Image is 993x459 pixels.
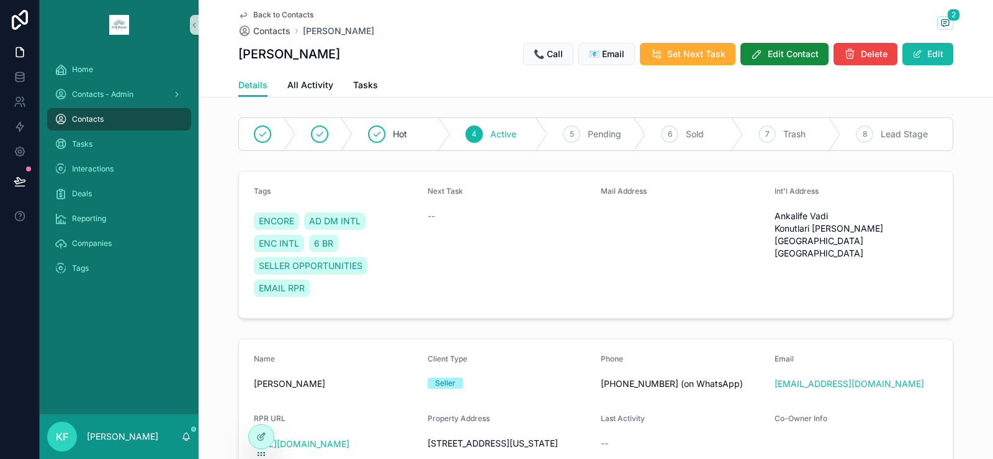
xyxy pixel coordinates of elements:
[254,279,310,297] a: EMAIL RPR
[428,414,490,423] span: Property Address
[238,74,267,98] a: Details
[775,354,794,363] span: Email
[947,9,960,21] span: 2
[393,128,407,140] span: Hot
[254,378,418,390] span: [PERSON_NAME]
[833,43,897,65] button: Delete
[47,207,191,230] a: Reporting
[47,133,191,155] a: Tasks
[238,25,290,37] a: Contacts
[40,50,199,296] div: scrollable content
[472,129,477,139] span: 4
[428,210,435,222] span: --
[863,129,867,139] span: 8
[775,414,827,423] span: Co-Owner Info
[254,186,271,196] span: Tags
[47,257,191,279] a: Tags
[72,263,89,273] span: Tags
[765,129,770,139] span: 7
[534,48,563,60] span: 📞 Call
[570,129,574,139] span: 5
[254,354,275,363] span: Name
[740,43,829,65] button: Edit Contact
[578,43,635,65] button: 📧 Email
[353,74,378,99] a: Tasks
[72,214,106,224] span: Reporting
[72,189,92,199] span: Deals
[287,74,333,99] a: All Activity
[254,439,349,449] a: [URL][DOMAIN_NAME]
[259,260,362,272] span: SELLER OPPORTUNITIES
[775,186,819,196] span: Int'l Address
[254,257,367,275] a: SELLER OPPORTUNITIES
[861,48,887,60] span: Delete
[47,158,191,180] a: Interactions
[72,164,114,174] span: Interactions
[72,89,133,99] span: Contacts - Admin
[259,237,299,250] span: ENC INTL
[47,108,191,130] a: Contacts
[304,212,366,230] a: AD DM INTL
[428,437,591,450] span: [STREET_ADDRESS][US_STATE]
[254,212,299,230] a: ENCORE
[490,128,516,140] span: Active
[287,79,333,91] span: All Activity
[428,354,467,363] span: Client Type
[589,48,624,60] span: 📧 Email
[238,45,340,63] h1: [PERSON_NAME]
[238,79,267,91] span: Details
[686,128,704,140] span: Sold
[254,414,285,423] span: RPR URL
[523,43,573,65] button: 📞 Call
[47,232,191,255] a: Companies
[47,183,191,205] a: Deals
[601,378,765,390] span: [PHONE_NUMBER] (on WhatsApp)
[259,282,305,294] span: EMAIL RPR
[768,48,819,60] span: Edit Contact
[601,354,623,363] span: Phone
[253,10,313,20] span: Back to Contacts
[72,65,93,75] span: Home
[428,186,463,196] span: Next Task
[588,128,621,140] span: Pending
[775,378,924,390] a: [EMAIL_ADDRESS][DOMAIN_NAME]
[314,237,333,250] span: 6 BR
[254,235,304,252] a: ENC INTL
[640,43,735,65] button: Set Next Task
[309,215,361,227] span: AD DM INTL
[72,114,104,124] span: Contacts
[601,186,647,196] span: Mail Address
[303,25,374,37] a: [PERSON_NAME]
[72,139,92,149] span: Tasks
[668,129,672,139] span: 6
[601,437,608,450] span: --
[775,210,938,260] span: Ankalife Vadi Konutlari [PERSON_NAME] [GEOGRAPHIC_DATA] [GEOGRAPHIC_DATA]
[47,58,191,81] a: Home
[667,48,726,60] span: Set Next Task
[902,43,953,65] button: Edit
[601,414,645,423] span: Last Activity
[259,215,294,227] span: ENCORE
[309,235,338,252] a: 6 BR
[435,378,456,389] div: Seller
[56,429,68,444] span: KF
[783,128,806,140] span: Trash
[881,128,928,140] span: Lead Stage
[87,430,158,443] p: [PERSON_NAME]
[937,16,953,32] button: 2
[72,239,112,248] span: Companies
[253,25,290,37] span: Contacts
[353,79,378,91] span: Tasks
[109,15,129,35] img: App logo
[238,10,313,20] a: Back to Contacts
[47,83,191,106] a: Contacts - Admin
